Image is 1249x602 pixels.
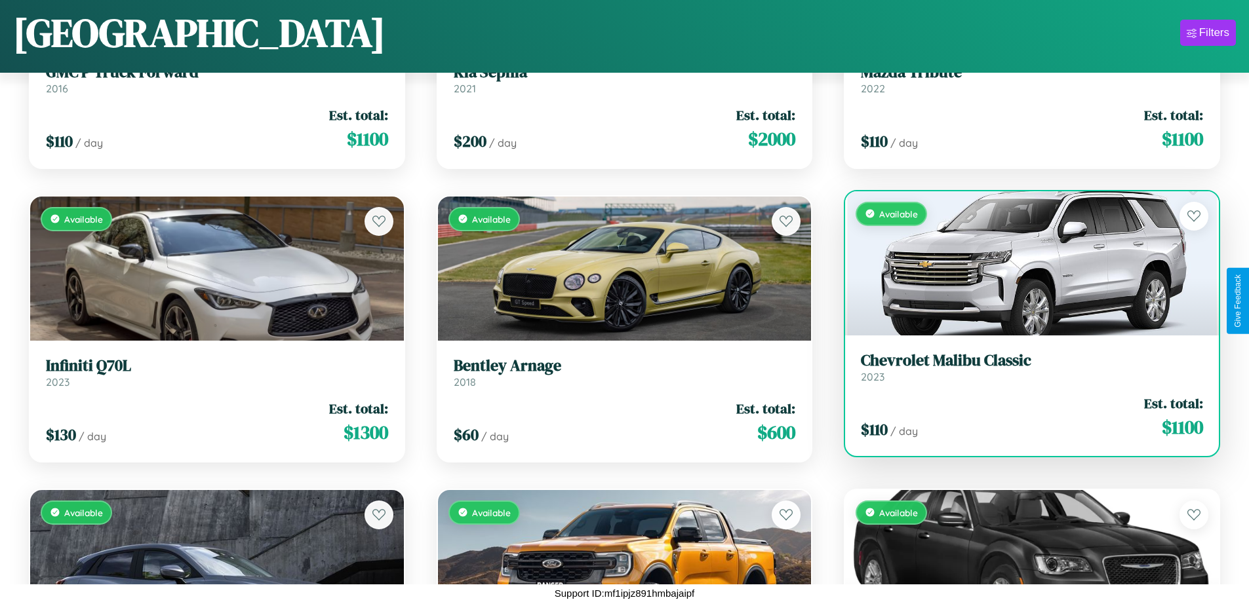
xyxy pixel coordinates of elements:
span: Est. total: [329,399,388,418]
span: $ 600 [757,419,795,445]
p: Support ID: mf1ipjz891hmbajaipf [555,584,694,602]
h3: Kia Sephia [454,63,796,82]
a: Chevrolet Malibu Classic2023 [861,351,1203,383]
h3: Bentley Arnage [454,356,796,375]
h3: GMC P Truck Forward [46,63,388,82]
span: Est. total: [329,105,388,124]
span: Est. total: [736,399,795,418]
span: $ 110 [46,130,73,152]
span: $ 1100 [1162,126,1203,152]
button: Filters [1180,20,1236,46]
h3: Infiniti Q70L [46,356,388,375]
span: / day [890,424,918,438]
span: / day [75,136,103,149]
span: 2018 [454,375,476,388]
h3: Mazda Tribute [861,63,1203,82]
span: 2023 [46,375,69,388]
span: 2023 [861,370,884,383]
span: $ 1100 [1162,414,1203,440]
span: / day [489,136,517,149]
span: Available [64,214,103,225]
span: / day [890,136,918,149]
span: Est. total: [736,105,795,124]
span: Est. total: [1144,394,1203,413]
a: Infiniti Q70L2023 [46,356,388,388]
span: $ 130 [46,424,76,445]
span: Available [879,208,918,219]
span: $ 110 [861,419,888,440]
a: GMC P Truck Forward2016 [46,63,388,95]
span: $ 1300 [344,419,388,445]
span: / day [481,430,509,443]
span: 2021 [454,82,476,95]
a: Kia Sephia2021 [454,63,796,95]
h3: Chevrolet Malibu Classic [861,351,1203,370]
span: $ 110 [861,130,888,152]
span: $ 2000 [748,126,795,152]
span: Available [472,214,511,225]
span: $ 200 [454,130,486,152]
span: Available [879,507,918,518]
a: Mazda Tribute2022 [861,63,1203,95]
span: Available [64,507,103,518]
div: Give Feedback [1233,274,1242,328]
h1: [GEOGRAPHIC_DATA] [13,6,386,60]
div: Filters [1199,26,1229,39]
a: Bentley Arnage2018 [454,356,796,388]
span: / day [79,430,106,443]
span: Est. total: [1144,105,1203,124]
span: 2016 [46,82,68,95]
span: 2022 [861,82,885,95]
span: Available [472,507,511,518]
span: $ 60 [454,424,479,445]
span: $ 1100 [347,126,388,152]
